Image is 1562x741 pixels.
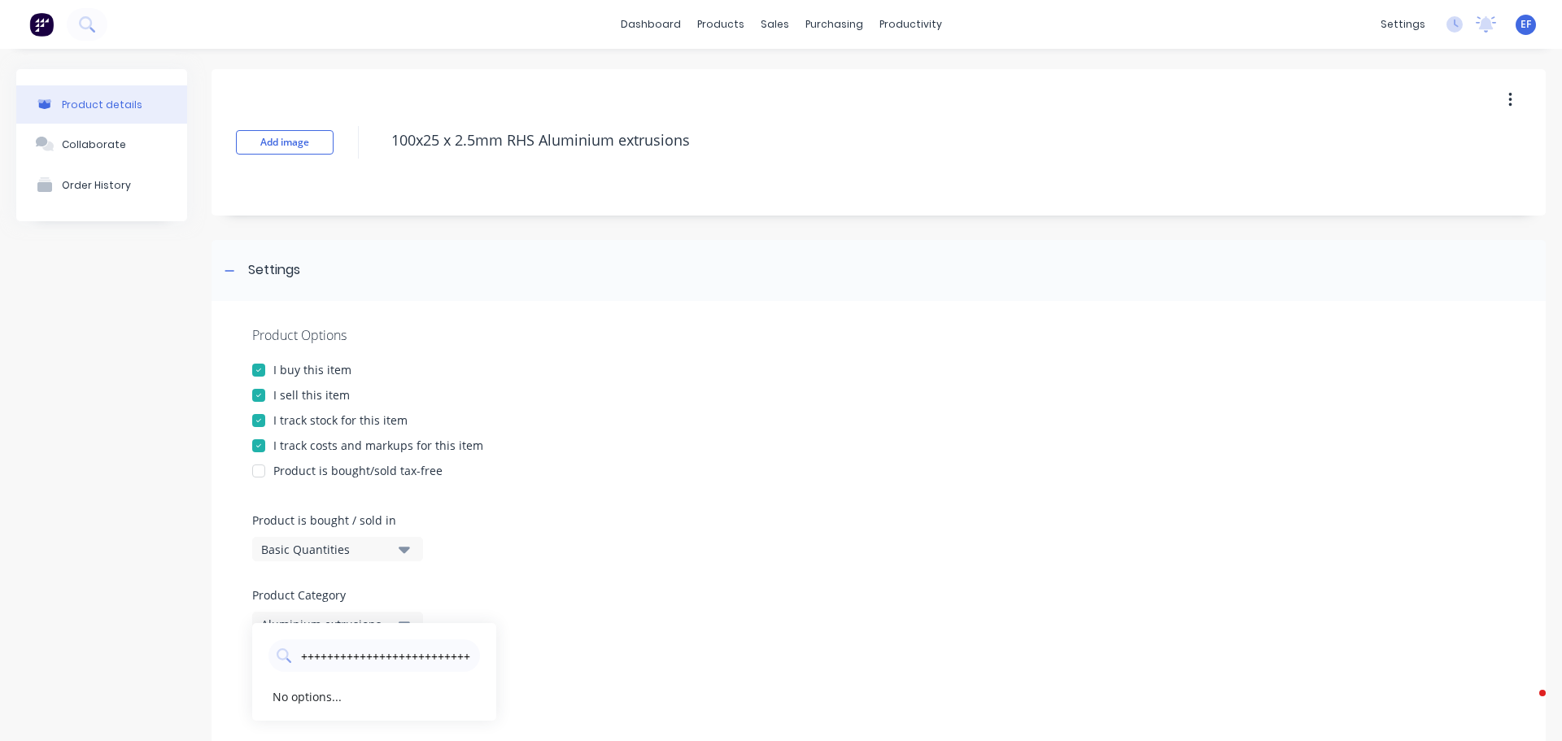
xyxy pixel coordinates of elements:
span: EF [1521,17,1531,32]
div: I track stock for this item [273,412,408,429]
div: I sell this item [273,386,350,403]
div: sales [753,12,797,37]
a: dashboard [613,12,689,37]
div: No options... [273,687,342,704]
div: Basic Quantities [261,541,391,558]
div: settings [1372,12,1433,37]
button: Add image [236,130,334,155]
textarea: 100x25 x 2.5mm RHS Aluminium extrusions [383,121,1411,159]
div: Order History [62,179,131,191]
div: Aluminium extrusions [261,616,391,633]
div: Product is bought/sold tax-free [273,462,443,479]
div: productivity [871,12,950,37]
div: Settings [248,260,300,281]
div: products [689,12,753,37]
button: Product details [16,85,187,124]
img: Factory [29,12,54,37]
label: Product is bought / sold in [252,512,415,529]
button: Collaborate [16,124,187,164]
div: Collaborate [62,138,126,150]
div: I track costs and markups for this item [273,437,483,454]
label: Product Category [252,586,415,604]
div: Product details [62,98,142,111]
div: I buy this item [273,361,351,378]
iframe: Intercom live chat [1507,686,1546,725]
button: Basic Quantities [252,537,423,561]
div: purchasing [797,12,871,37]
button: Aluminium extrusions [252,612,423,636]
button: Order History [16,164,187,205]
div: Product Options [252,325,1505,345]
